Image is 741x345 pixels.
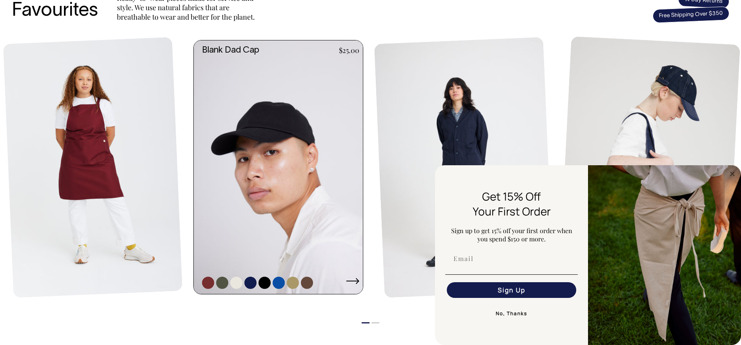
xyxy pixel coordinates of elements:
[447,282,576,298] button: Sign Up
[447,251,576,267] input: Email
[362,322,370,323] button: 1 of 2
[473,204,551,219] span: Your First Order
[588,165,741,345] img: 5e34ad8f-4f05-4173-92a8-ea475ee49ac9.jpeg
[3,37,182,298] img: Mo Apron
[652,6,729,23] span: Free Shipping Over $350
[728,169,737,179] button: Close dialog
[371,322,379,323] button: 2 of 2
[451,226,572,243] span: Sign up to get 15% off your first order when you spend $150 or more.
[482,189,541,204] span: Get 15% Off
[435,165,741,345] div: FLYOUT Form
[445,306,578,321] button: No, Thanks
